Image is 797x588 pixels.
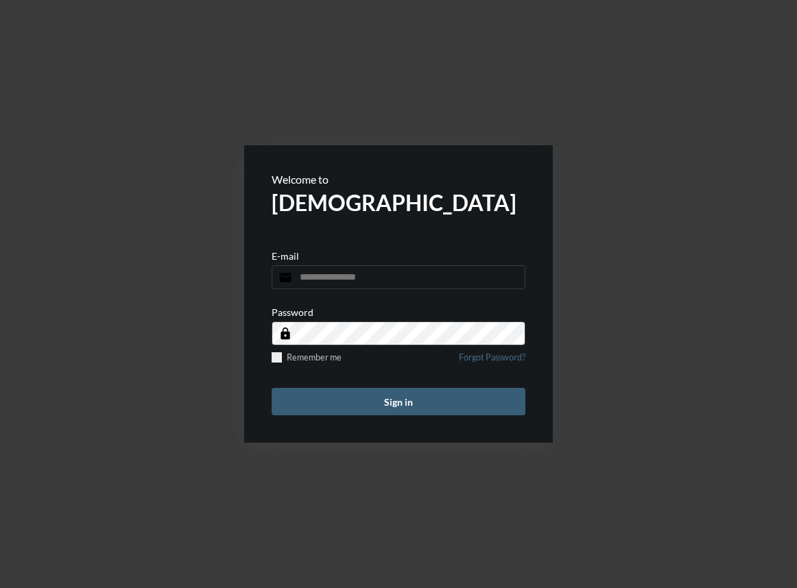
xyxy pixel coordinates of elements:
[272,388,525,415] button: Sign in
[272,189,525,216] h2: [DEMOGRAPHIC_DATA]
[272,306,313,318] p: Password
[272,352,342,363] label: Remember me
[459,352,525,371] a: Forgot Password?
[272,250,299,262] p: E-mail
[272,173,525,186] p: Welcome to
